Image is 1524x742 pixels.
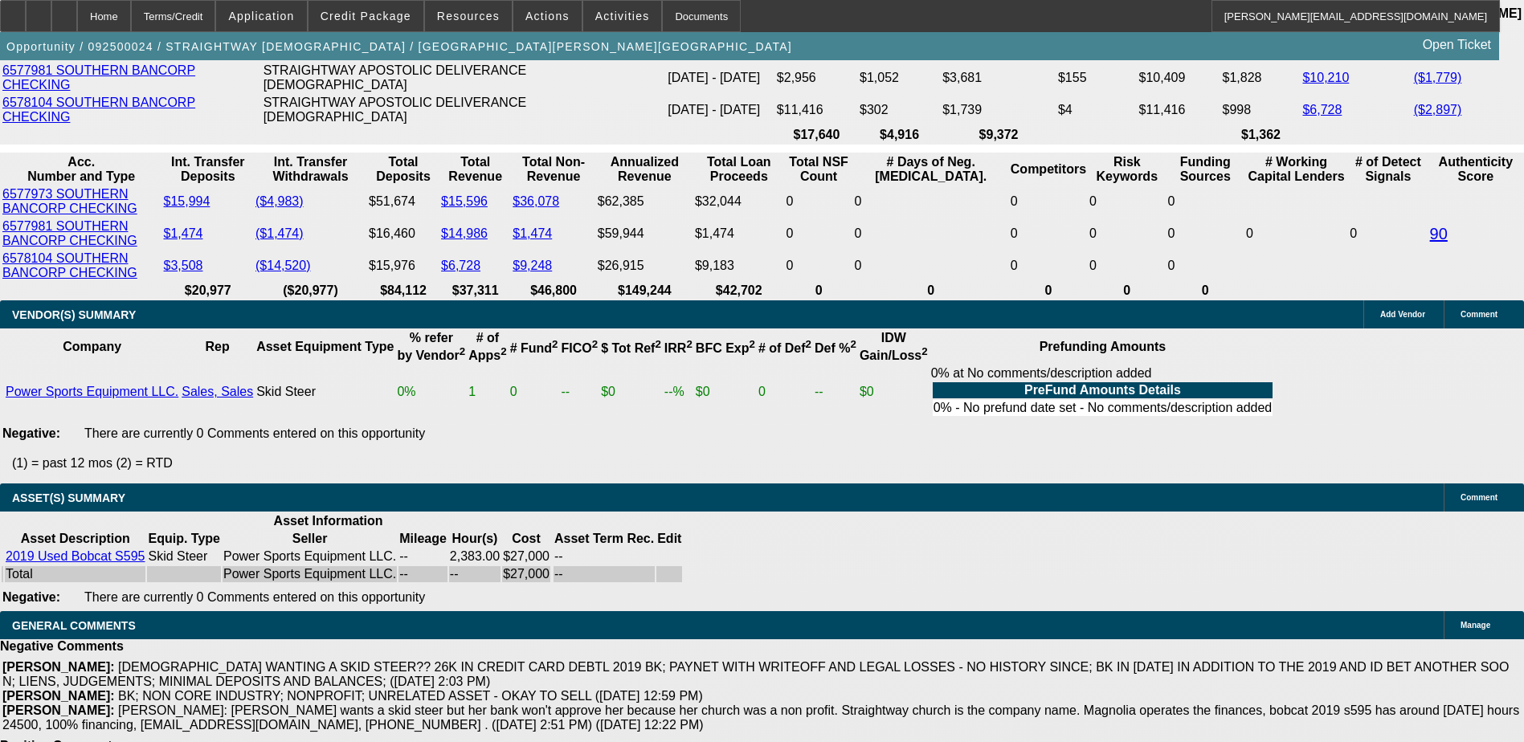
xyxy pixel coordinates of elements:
td: -- [554,548,655,565]
td: $15,976 [368,251,439,281]
td: $11,416 [776,95,857,125]
b: IDW Gain/Loss [860,331,928,362]
b: Asset Information [274,514,383,528]
td: 0 [854,251,1008,281]
sup: 2 [806,338,811,350]
sup: 2 [592,338,598,350]
th: Total Deposits [368,154,439,185]
td: 0 [1089,251,1166,281]
td: 0 [1010,218,1087,249]
th: $1,362 [1222,127,1301,143]
th: Total Non-Revenue [512,154,595,185]
b: Asset Description [21,532,130,545]
b: [PERSON_NAME]: [2,703,115,717]
b: Negative: [2,590,60,604]
td: $155 [1057,63,1137,93]
td: 0 [1089,218,1166,249]
td: Power Sports Equipment LLC. [223,548,397,565]
sup: 2 [686,338,692,350]
th: Total Revenue [440,154,510,185]
td: 0 [1167,251,1244,281]
span: Resources [437,10,500,22]
button: Actions [513,1,582,31]
a: $14,986 [441,226,488,240]
td: $32,044 [694,186,784,217]
td: $1,052 [859,63,940,93]
b: $ Tot Ref [601,341,661,355]
td: $27,000 [502,566,550,582]
span: Application [228,10,294,22]
td: $998 [1222,95,1301,125]
th: Int. Transfer Deposits [163,154,253,185]
td: Power Sports Equipment LLC. [223,566,397,582]
td: $3,681 [942,63,1056,93]
b: [PERSON_NAME]: [2,660,115,674]
td: $1,474 [694,218,784,249]
th: $20,977 [163,283,253,299]
td: 0 [786,218,852,249]
th: Total Loan Proceeds [694,154,784,185]
td: 0% [396,365,466,418]
div: $26,915 [598,259,692,273]
b: Def % [815,341,856,355]
td: -- [398,548,447,565]
td: $0 [600,365,662,418]
th: # Working Capital Lenders [1245,154,1347,185]
b: % refer by Vendor [397,331,465,362]
b: # of Def [758,341,811,355]
th: Sum of the Total NSF Count and Total Overdraft Fee Count from Ocrolus [786,154,852,185]
span: Activities [595,10,650,22]
td: 0 [786,251,852,281]
td: 0 [786,186,852,217]
a: $15,596 [441,194,488,208]
a: 2019 Used Bobcat S595 [6,549,145,563]
th: $17,640 [776,127,857,143]
b: Asset Term Rec. [554,532,654,545]
span: 0 [1246,226,1253,240]
td: 0 [1167,186,1244,217]
b: BFC Exp [696,341,755,355]
th: $4,916 [859,127,940,143]
b: Hour(s) [452,532,498,545]
span: GENERAL COMMENTS [12,619,136,632]
th: $149,244 [597,283,693,299]
a: 6577973 SOUTHERN BANCORP CHECKING [2,187,137,215]
td: $27,000 [502,548,550,565]
b: Mileage [399,532,447,545]
a: $6,728 [1302,103,1342,116]
b: FICO [562,341,599,355]
td: --% [664,365,693,418]
th: 0 [1010,283,1087,299]
a: ($14,520) [255,259,311,272]
td: -- [554,566,655,582]
sup: 2 [655,338,660,350]
td: 0 [1089,186,1166,217]
td: 0 [1010,186,1087,217]
div: $62,385 [598,194,692,209]
td: STRAIGHTWAY APOSTOLIC DELIVERANCE [DEMOGRAPHIC_DATA] [263,63,666,93]
a: $9,248 [513,259,552,272]
td: $51,674 [368,186,439,217]
sup: 2 [750,338,755,350]
td: -- [814,365,857,418]
th: $37,311 [440,283,510,299]
span: There are currently 0 Comments entered on this opportunity [84,590,425,604]
th: $9,372 [942,127,1056,143]
td: $0 [859,365,929,418]
th: # Days of Neg. [MEDICAL_DATA]. [854,154,1008,185]
th: Risk Keywords [1089,154,1166,185]
button: Resources [425,1,512,31]
td: $16,460 [368,218,439,249]
span: Credit Package [321,10,411,22]
th: $42,702 [694,283,784,299]
td: 0 [1010,251,1087,281]
th: # of Detect Signals [1349,154,1427,185]
button: Credit Package [308,1,423,31]
td: 0 [1167,218,1244,249]
a: $36,078 [513,194,559,208]
b: [PERSON_NAME]: [2,689,115,703]
th: Annualized Revenue [597,154,693,185]
b: Prefunding Amounts [1040,340,1166,353]
span: Add Vendor [1380,310,1425,319]
span: [DEMOGRAPHIC_DATA] WANTING A SKID STEER?? 26K IN CREDIT CARD DEBTL 2019 BK; PAYNET WITH WRITEOFF ... [2,660,1509,688]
